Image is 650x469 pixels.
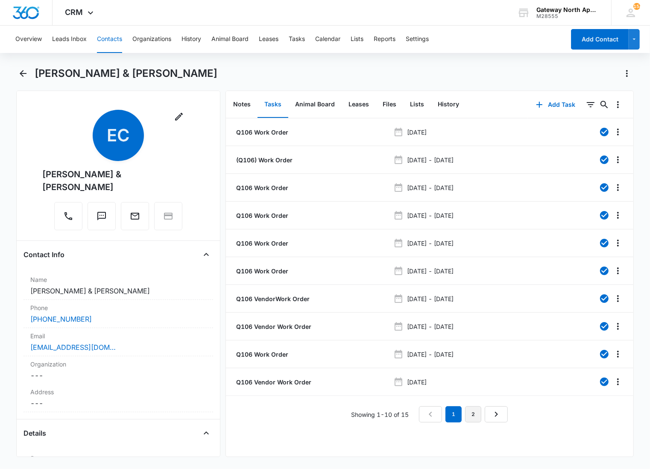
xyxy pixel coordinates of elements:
div: Name[PERSON_NAME] & [PERSON_NAME] [23,272,213,300]
a: Call [54,215,82,223]
label: Name [30,275,206,284]
button: Overflow Menu [611,125,625,139]
button: Calendar [315,26,340,53]
h1: [PERSON_NAME] & [PERSON_NAME] [35,67,217,80]
button: Files [376,91,403,118]
button: Overflow Menu [611,375,625,389]
dd: --- [30,370,206,381]
div: Address--- [23,384,213,412]
button: Organizations [132,26,171,53]
a: Q106 VendorWork Order [234,294,310,303]
label: Organization [30,360,206,369]
h4: Contact Info [23,249,64,260]
a: Next Page [485,406,508,422]
p: [DATE] - [DATE] [407,239,454,248]
p: [DATE] [407,128,427,137]
label: Address [30,387,206,396]
a: Email [121,215,149,223]
button: Overflow Menu [611,98,625,111]
button: Lists [403,91,431,118]
p: [DATE] - [DATE] [407,183,454,192]
div: Organization--- [23,356,213,384]
a: [EMAIL_ADDRESS][DOMAIN_NAME] [30,342,116,352]
button: Actions [620,67,634,80]
button: Overflow Menu [611,181,625,194]
button: Tasks [289,26,305,53]
button: Animal Board [288,91,342,118]
div: Phone[PHONE_NUMBER] [23,300,213,328]
p: (Q106) Work Order [234,155,293,164]
button: Close [199,426,213,440]
button: Contacts [97,26,122,53]
button: Overflow Menu [611,320,625,333]
button: Filters [584,98,597,111]
button: Close [199,248,213,261]
em: 1 [445,406,462,422]
a: Q106 Work Order [234,183,288,192]
button: Leases [259,26,278,53]
a: [PHONE_NUMBER] [30,314,92,324]
button: Animal Board [211,26,249,53]
button: Call [54,202,82,230]
button: Back [16,67,29,80]
div: Email[EMAIL_ADDRESS][DOMAIN_NAME] [23,328,213,356]
a: Text [88,215,116,223]
button: Notes [226,91,258,118]
nav: Pagination [419,406,508,422]
a: Q106 Vendor Work Order [234,378,311,387]
p: Q106 Work Order [234,128,288,137]
button: Tasks [258,91,288,118]
button: Overflow Menu [611,292,625,305]
a: Page 2 [465,406,481,422]
button: Search... [597,98,611,111]
button: Add Contact [571,29,629,50]
a: Q106 Work Order [234,211,288,220]
button: Overflow Menu [611,264,625,278]
p: Showing 1-10 of 15 [351,410,409,419]
button: Overflow Menu [611,208,625,222]
button: Add Task [527,94,584,115]
p: [DATE] - [DATE] [407,322,454,331]
button: Settings [406,26,429,53]
button: History [182,26,201,53]
a: Q106 Vendor Work Order [234,322,311,331]
button: Lists [351,26,363,53]
dd: [PERSON_NAME] & [PERSON_NAME] [30,286,206,296]
button: Overflow Menu [611,347,625,361]
span: EC [93,110,144,161]
span: CRM [65,8,83,17]
button: Overflow Menu [611,153,625,167]
button: History [431,91,466,118]
a: Q106 Work Order [234,267,288,276]
div: account id [536,13,599,19]
label: Source [30,454,206,463]
p: [DATE] - [DATE] [407,350,454,359]
p: [DATE] - [DATE] [407,267,454,276]
div: notifications count [633,3,640,10]
p: [DATE] [407,378,427,387]
button: Overview [15,26,42,53]
button: Text [88,202,116,230]
button: Leases [342,91,376,118]
a: Q106 Work Order [234,239,288,248]
p: [DATE] - [DATE] [407,211,454,220]
a: Q106 Work Order [234,350,288,359]
p: [DATE] - [DATE] [407,155,454,164]
button: Reports [374,26,395,53]
div: account name [536,6,599,13]
span: 154 [633,3,640,10]
div: [PERSON_NAME] & [PERSON_NAME] [42,168,194,193]
label: Phone [30,303,206,312]
button: Overflow Menu [611,236,625,250]
button: Leads Inbox [52,26,87,53]
dd: --- [30,398,206,408]
h4: Details [23,428,46,438]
